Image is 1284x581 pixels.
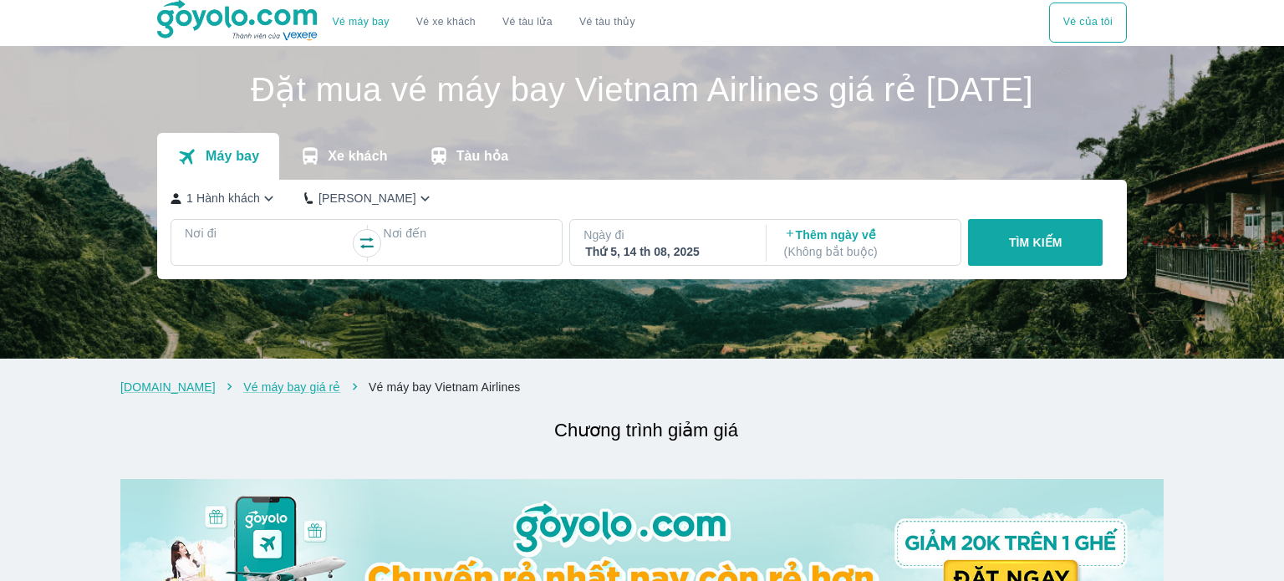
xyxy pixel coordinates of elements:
p: Máy bay [206,148,259,165]
button: 1 Hành khách [171,190,278,207]
button: Vé của tôi [1049,3,1127,43]
nav: breadcrumb [120,379,1164,395]
p: Nơi đến [383,225,548,242]
a: [DOMAIN_NAME] [120,380,216,394]
div: Thứ 5, 14 th 08, 2025 [585,243,747,260]
div: choose transportation mode [319,3,649,43]
div: transportation tabs [157,133,528,180]
h2: Chương trình giảm giá [129,415,1164,446]
button: TÌM KIẾM [968,219,1103,266]
p: ( Không bắt buộc ) [784,243,946,260]
a: Vé máy bay giá rẻ [243,380,340,394]
p: TÌM KIẾM [1009,234,1062,251]
a: Vé xe khách [416,16,476,28]
a: Vé máy bay Vietnam Airlines [369,380,521,394]
button: [PERSON_NAME] [304,190,434,207]
p: Nơi đi [185,225,350,242]
p: Ngày đi [583,227,749,243]
h1: Đặt mua vé máy bay Vietnam Airlines giá rẻ [DATE] [157,73,1127,106]
button: Vé tàu thủy [566,3,649,43]
a: Vé tàu lửa [489,3,566,43]
p: [PERSON_NAME] [318,190,416,206]
p: Xe khách [328,148,387,165]
div: choose transportation mode [1049,3,1127,43]
p: Thêm ngày về [784,227,946,260]
a: Vé máy bay [333,16,390,28]
p: Tàu hỏa [456,148,509,165]
p: 1 Hành khách [186,190,260,206]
